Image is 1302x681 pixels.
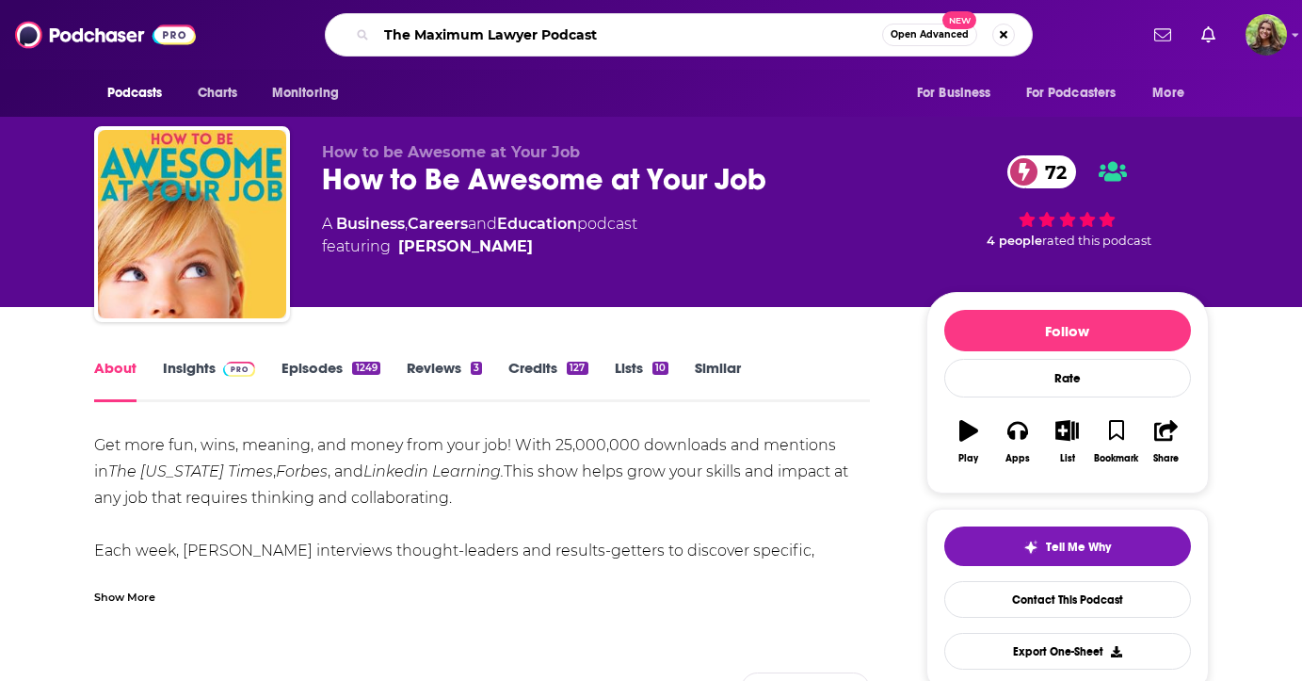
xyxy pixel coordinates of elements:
[497,215,577,233] a: Education
[944,527,1191,566] button: tell me why sparkleTell Me Why
[405,215,408,233] span: ,
[1141,408,1190,476] button: Share
[363,462,504,480] em: Linkedin Learning.
[944,408,993,476] button: Play
[1246,14,1287,56] span: Logged in as reagan34226
[325,13,1033,57] div: Search podcasts, credits, & more...
[1153,453,1179,464] div: Share
[1147,19,1179,51] a: Show notifications dropdown
[1023,540,1038,555] img: tell me why sparkle
[882,24,977,46] button: Open AdvancedNew
[408,215,468,233] a: Careers
[695,359,741,402] a: Similar
[198,80,238,106] span: Charts
[1094,453,1138,464] div: Bookmark
[1139,75,1208,111] button: open menu
[15,17,196,53] img: Podchaser - Follow, Share and Rate Podcasts
[322,143,580,161] span: How to be Awesome at Your Job
[98,130,286,318] img: How to Be Awesome at Your Job
[108,462,273,480] em: The [US_STATE] Times
[944,581,1191,618] a: Contact This Podcast
[322,235,637,258] span: featuring
[1246,14,1287,56] img: User Profile
[1026,155,1076,188] span: 72
[259,75,363,111] button: open menu
[468,215,497,233] span: and
[944,310,1191,351] button: Follow
[567,362,587,375] div: 127
[1007,155,1076,188] a: 72
[958,453,978,464] div: Play
[185,75,249,111] a: Charts
[272,80,339,106] span: Monitoring
[508,359,587,402] a: Credits127
[1026,80,1117,106] span: For Podcasters
[1042,234,1151,248] span: rated this podcast
[1042,408,1091,476] button: List
[652,362,668,375] div: 10
[944,633,1191,670] button: Export One-Sheet
[1152,80,1184,106] span: More
[615,359,668,402] a: Lists10
[107,80,163,106] span: Podcasts
[281,359,379,402] a: Episodes1249
[944,359,1191,397] div: Rate
[904,75,1015,111] button: open menu
[1060,453,1075,464] div: List
[352,362,379,375] div: 1249
[987,234,1042,248] span: 4 people
[398,235,533,258] a: Pete Mockaitis
[942,11,976,29] span: New
[1005,453,1030,464] div: Apps
[94,359,137,402] a: About
[1092,408,1141,476] button: Bookmark
[223,362,256,377] img: Podchaser Pro
[1246,14,1287,56] button: Show profile menu
[993,408,1042,476] button: Apps
[1014,75,1144,111] button: open menu
[336,215,405,233] a: Business
[163,359,256,402] a: InsightsPodchaser Pro
[94,75,187,111] button: open menu
[1194,19,1223,51] a: Show notifications dropdown
[1046,540,1111,555] span: Tell Me Why
[471,362,482,375] div: 3
[891,30,969,40] span: Open Advanced
[276,462,328,480] em: Forbes
[322,213,637,258] div: A podcast
[917,80,991,106] span: For Business
[407,359,482,402] a: Reviews3
[377,20,882,50] input: Search podcasts, credits, & more...
[926,143,1209,260] div: 72 4 peoplerated this podcast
